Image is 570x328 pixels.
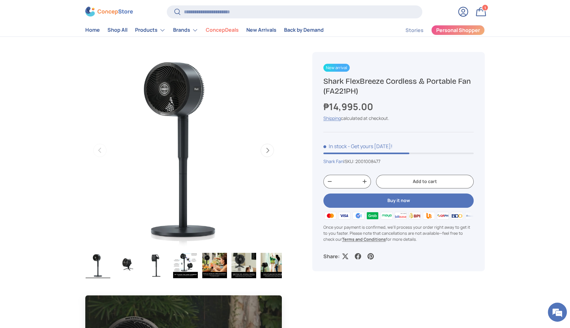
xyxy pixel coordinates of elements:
button: Buy it now [323,194,474,208]
nav: Secondary [390,24,485,36]
a: Back by Demand [284,24,324,36]
img: grabpay [366,211,379,220]
div: calculated at checkout. [323,115,474,121]
img: master [323,211,337,220]
a: New Arrivals [246,24,276,36]
summary: Brands [169,24,202,36]
a: ConcepDeals [206,24,239,36]
a: Personal Shopper [431,25,485,35]
img: maya [379,211,393,220]
img: billease [394,211,408,220]
img: qrph [436,211,450,220]
media-gallery: Gallery Viewer [85,52,282,280]
img: gcash [352,211,366,220]
img: ubp [422,211,436,220]
a: Shipping [323,115,341,121]
a: Home [85,24,100,36]
a: Terms and Conditions [342,236,386,242]
button: Add to cart [376,175,474,188]
a: Stories [405,24,424,36]
img: bdo [450,211,464,220]
img: Shark FlexBreeze Cordless & Portable Fan (FA221PH) [231,253,256,278]
img: metrobank [464,211,478,220]
img: visa [337,211,351,220]
img: Shark FlexBreeze Cordless & Portable Fan (FA221PH) [261,253,285,278]
summary: Products [131,24,169,36]
span: 2001008477 [355,158,380,164]
h1: Shark FlexBreeze Cordless & Portable Fan (FA221PH) [323,76,474,96]
img: Shark FlexBreeze Cordless & Portable Fan (FA221PH) [144,253,169,278]
span: In stock [323,143,347,150]
p: - Get yours [DATE]! [348,143,392,150]
span: Personal Shopper [436,28,480,33]
img: https://concepstore.ph/products/shark-flexbreeze-cordless-portable-fan-fa221ph [86,253,110,278]
a: Shop All [107,24,127,36]
strong: ₱14,995.00 [323,100,375,113]
span: New arrival [323,64,350,72]
img: bpi [408,211,422,220]
img: ConcepStore [85,7,133,17]
img: Shark FlexBreeze Cordless & Portable Fan (FA221PH) [202,253,227,278]
span: | [343,158,380,164]
img: Shark FlexBreeze Cordless & Portable Fan (FA221PH) [115,253,139,278]
img: Shark FlexBreeze Cordless & Portable Fan (FA221PH) [173,253,198,278]
p: Once your payment is confirmed, we'll process your order right away to get it to you faster. Plea... [323,224,474,243]
span: 1 [484,5,486,10]
p: Share: [323,253,340,260]
a: Shark Fan [323,158,343,164]
span: SKU: [345,158,354,164]
nav: Primary [85,24,324,36]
